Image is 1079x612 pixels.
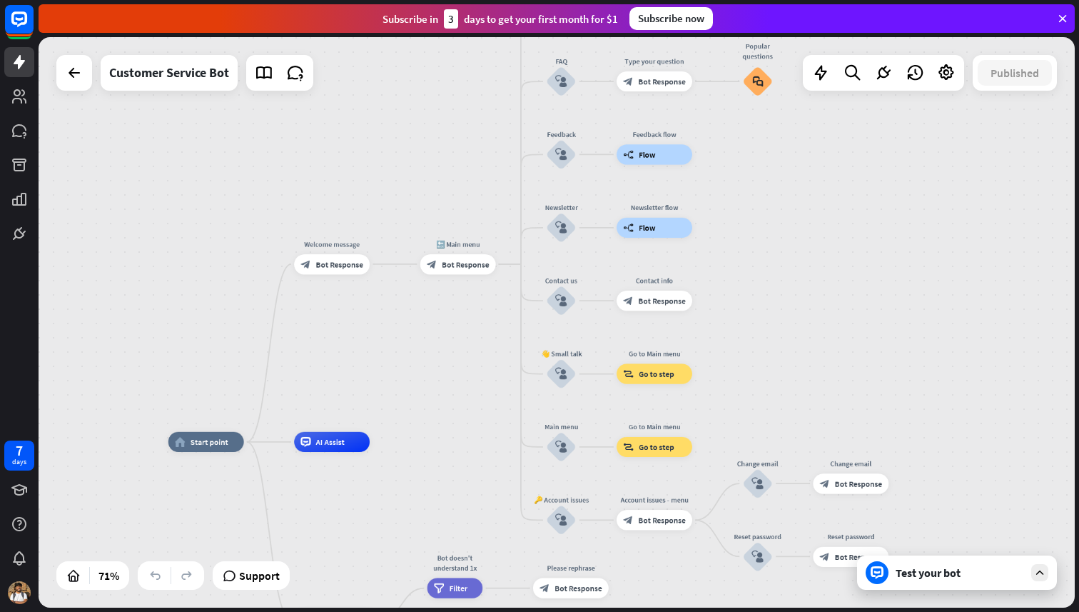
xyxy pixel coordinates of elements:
i: block_user_input [751,478,764,490]
i: block_user_input [555,441,567,453]
span: AI Assist [316,437,345,447]
div: Newsletter [531,202,592,212]
div: FAQ [531,56,592,66]
div: 7 [16,444,23,457]
i: filter [434,583,445,593]
div: 71% [94,564,123,587]
div: Main menu [531,422,592,432]
div: Popular questions [735,41,781,61]
i: block_bot_response [623,296,633,306]
div: Feedback flow [609,129,699,139]
i: home_2 [175,437,186,447]
span: Flow [639,223,655,233]
i: block_goto [623,368,634,378]
span: Go to step [639,368,674,378]
i: block_goto [623,442,634,452]
div: Type your question [609,56,699,66]
i: block_bot_response [820,478,830,488]
div: Reset password [727,531,788,541]
span: Bot Response [554,583,602,593]
i: builder_tree [623,149,634,159]
i: block_user_input [751,551,764,563]
div: Newsletter flow [609,202,699,212]
div: Test your bot [896,566,1024,580]
i: block_user_input [555,368,567,380]
span: Flow [639,149,655,159]
i: block_user_input [555,149,567,161]
span: Start point [191,437,228,447]
div: Go to Main menu [609,348,699,358]
div: Please rephrase [525,563,616,573]
i: block_bot_response [539,583,549,593]
span: Bot Response [638,296,685,306]
div: Welcome message [287,239,378,249]
i: builder_tree [623,223,634,233]
span: Filter [450,583,467,593]
div: Feedback [531,129,592,139]
button: Published [978,60,1052,86]
span: Support [239,564,280,587]
i: block_user_input [555,514,567,526]
div: 🔑 Account issues [531,495,592,505]
div: Change email [806,458,896,468]
div: Customer Service Bot [109,55,229,91]
span: Bot Response [638,515,685,525]
i: block_user_input [555,295,567,307]
div: days [12,457,26,467]
div: 3 [444,9,458,29]
i: block_user_input [555,221,567,234]
i: block_bot_response [300,259,310,269]
i: block_faq [752,76,763,87]
div: Change email [727,458,788,468]
span: Bot Response [835,551,882,561]
span: Bot Response [835,478,882,488]
div: Subscribe in days to get your first month for $1 [383,9,618,29]
div: 🔙 Main menu [412,239,503,249]
div: Contact info [609,276,699,286]
div: Contact us [531,276,592,286]
div: Reset password [806,531,896,541]
div: 👋 Small talk [531,348,592,358]
span: Bot Response [316,259,363,269]
div: Subscribe now [629,7,713,30]
div: Account issues - menu [609,495,699,505]
div: Go to Main menu [609,422,699,432]
i: block_bot_response [820,551,830,561]
button: Open LiveChat chat widget [11,6,54,49]
span: Bot Response [638,76,685,86]
i: block_bot_response [623,515,633,525]
span: Bot Response [442,259,489,269]
i: block_bot_response [623,76,633,86]
span: Go to step [639,442,674,452]
i: block_user_input [555,76,567,88]
div: Bot doesn't understand 1x [420,553,490,573]
a: 7 days [4,441,34,471]
i: block_bot_response [427,259,437,269]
